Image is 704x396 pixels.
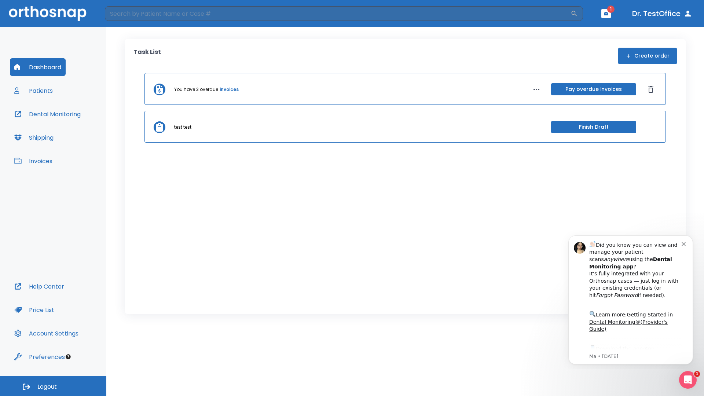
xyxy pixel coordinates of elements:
[551,83,636,95] button: Pay overdue invoices
[174,86,218,93] p: You have 3 overdue
[10,278,69,295] button: Help Center
[10,58,66,76] button: Dashboard
[10,129,58,146] button: Shipping
[10,301,59,319] button: Price List
[557,229,704,369] iframe: Intercom notifications message
[37,383,57,391] span: Logout
[32,115,124,153] div: Download the app: | ​ Let us know if you need help getting started!
[679,371,697,389] iframe: Intercom live chat
[10,82,57,99] button: Patients
[174,124,191,131] p: test test
[133,48,161,64] p: Task List
[10,324,83,342] button: Account Settings
[10,152,57,170] button: Invoices
[105,6,571,21] input: Search by Patient Name or Case #
[618,48,677,64] button: Create order
[9,6,87,21] img: Orthosnap
[124,11,130,17] button: Dismiss notification
[32,124,124,131] p: Message from Ma, sent 7w ago
[10,105,85,123] button: Dental Monitoring
[65,353,71,360] div: Tooltip anchor
[10,348,69,366] button: Preferences
[629,7,695,20] button: Dr. TestOffice
[551,121,636,133] button: Finish Draft
[645,84,657,95] button: Dismiss
[220,86,239,93] a: invoices
[607,5,615,13] span: 1
[694,371,700,377] span: 1
[32,117,97,130] a: App Store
